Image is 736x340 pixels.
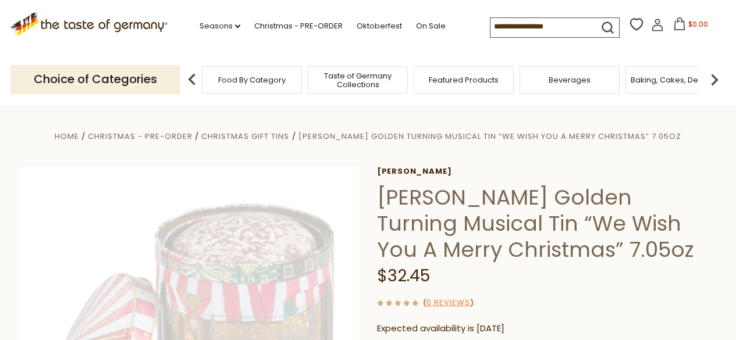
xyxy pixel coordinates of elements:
[201,131,289,142] a: Christmas Gift Tins
[200,20,240,33] a: Seasons
[357,20,402,33] a: Oktoberfest
[180,68,204,91] img: previous arrow
[55,131,79,142] a: Home
[666,17,716,35] button: $0.00
[688,19,708,29] span: $0.00
[88,131,193,142] a: Christmas - PRE-ORDER
[377,184,717,263] h1: [PERSON_NAME] Golden Turning Musical Tin “We Wish You A Merry Christmas” 7.05oz
[311,71,404,89] a: Taste of Germany Collections
[631,76,721,84] a: Baking, Cakes, Desserts
[549,76,591,84] a: Beverages
[429,76,499,84] a: Featured Products
[426,297,470,309] a: 0 Reviews
[254,20,343,33] a: Christmas - PRE-ORDER
[298,131,681,142] a: [PERSON_NAME] Golden Turning Musical Tin “We Wish You A Merry Christmas” 7.05oz
[377,321,717,336] p: Expected availability is [DATE]
[416,20,446,33] a: On Sale
[703,68,726,91] img: next arrow
[377,167,717,176] a: [PERSON_NAME]
[10,65,180,94] p: Choice of Categories
[423,297,474,308] span: ( )
[218,76,286,84] a: Food By Category
[377,264,430,287] span: $32.45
